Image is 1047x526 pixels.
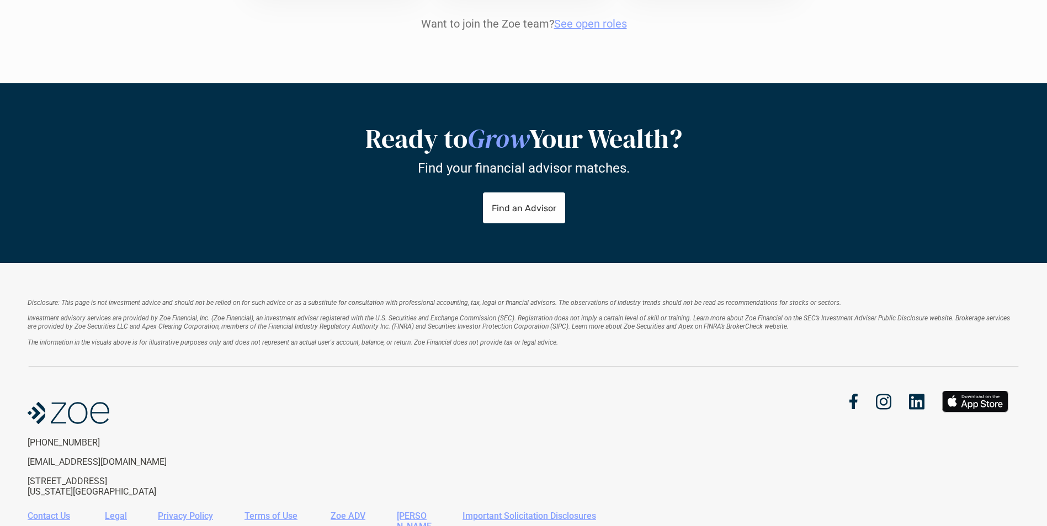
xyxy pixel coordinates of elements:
[463,511,596,521] a: Important Solicitation Disclosures
[248,123,800,155] h2: Ready to Your Wealth?
[482,192,565,223] a: Find an Advisor
[554,17,626,30] a: See open roles
[248,17,800,30] p: Want to join the Zoe team?
[245,511,297,521] a: Terms of Use
[28,314,1012,330] em: Investment advisory services are provided by Zoe Financial, Inc. (Zoe Financial), an investment a...
[28,437,209,448] p: [PHONE_NUMBER]
[491,202,556,213] p: Find an Advisor
[331,511,365,521] a: Zoe ADV
[418,160,630,176] p: Find your financial advisor matches.
[28,511,70,521] a: Contact Us
[28,476,209,497] p: [STREET_ADDRESS] [US_STATE][GEOGRAPHIC_DATA]
[467,120,529,157] em: Grow
[105,511,127,521] a: Legal
[158,511,213,521] a: Privacy Policy
[28,457,209,467] p: [EMAIL_ADDRESS][DOMAIN_NAME]
[28,298,841,306] em: Disclosure: This page is not investment advice and should not be relied on for such advice or as ...
[28,338,558,346] em: The information in the visuals above is for illustrative purposes only and does not represent an ...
